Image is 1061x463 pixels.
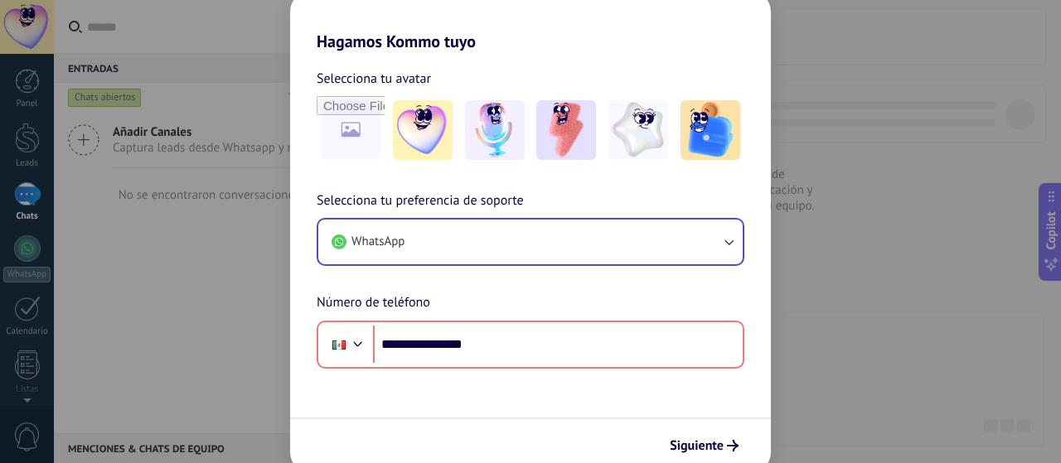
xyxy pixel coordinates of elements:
img: -3.jpeg [536,100,596,160]
span: Siguiente [670,440,724,451]
img: -2.jpeg [465,100,525,160]
span: WhatsApp [351,234,405,250]
span: Selecciona tu avatar [317,68,431,89]
span: Selecciona tu preferencia de soporte [317,191,524,212]
span: Número de teléfono [317,292,430,314]
img: -4.jpeg [608,100,668,160]
button: WhatsApp [318,219,743,264]
div: Mexico: + 52 [323,327,355,362]
button: Siguiente [662,432,746,460]
img: -1.jpeg [393,100,453,160]
img: -5.jpeg [681,100,740,160]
